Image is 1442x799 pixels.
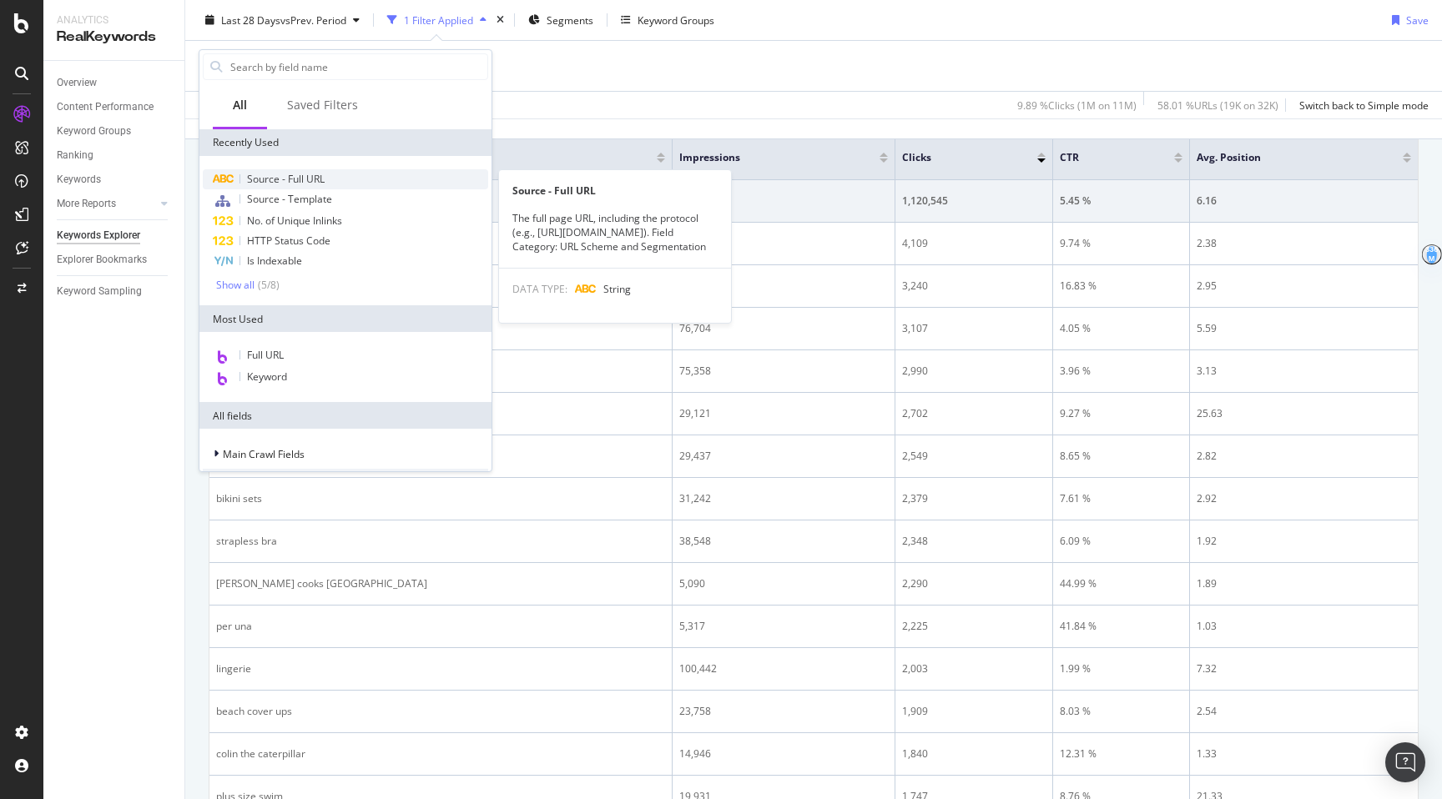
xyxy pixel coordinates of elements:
div: 4.05 % [1060,321,1182,336]
a: Explorer Bookmarks [57,251,173,269]
div: 12.31 % [1060,746,1182,761]
div: 42,170 [679,236,888,251]
div: 20,528,575 [679,193,888,209]
div: 5,317 [679,619,888,634]
div: Keywords [57,171,101,188]
a: Overview [57,74,173,92]
div: strapless bra [216,534,665,549]
div: Keyword Groups [638,13,714,27]
div: 6.16 [1197,193,1411,209]
div: All [233,97,247,113]
div: 9.89 % Clicks ( 1M on 11M ) [1017,98,1137,112]
span: Is Indexable [247,254,302,268]
input: Search by field name [229,54,487,79]
div: 25.63 [1197,406,1411,421]
div: [PERSON_NAME] cooks [GEOGRAPHIC_DATA] [216,576,665,591]
div: Keywords Explorer [57,227,140,244]
div: 2.92 [1197,491,1411,506]
div: 6.09 % [1060,534,1182,549]
div: 2,003 [902,661,1046,676]
button: Save [1385,7,1429,33]
button: Last 28 DaysvsPrev. Period [199,7,366,33]
a: Keywords Explorer [57,227,173,244]
div: bikini sets [216,491,665,506]
span: Avg. Position [1197,150,1378,165]
div: 44.99 % [1060,576,1182,591]
div: 23,758 [679,704,888,719]
button: Switch back to Simple mode [1293,92,1429,118]
div: 2.95 [1197,279,1411,294]
div: 5.59 [1197,321,1411,336]
span: vs Prev. Period [280,13,346,27]
span: Clicks [902,150,1012,165]
div: 38,548 [679,534,888,549]
a: More Reports [57,195,156,213]
span: Source - Full URL [247,172,325,186]
div: 1.92 [1197,534,1411,549]
div: 3,107 [902,321,1046,336]
span: HTTP Status Code [247,234,330,248]
div: 7.61 % [1060,491,1182,506]
button: Keyword Groups [614,7,721,33]
div: 14,946 [679,746,888,761]
span: DATA TYPE: [512,282,567,296]
div: Open Intercom Messenger [1385,742,1425,782]
div: 7.32 [1197,661,1411,676]
div: 1.99 % [1060,661,1182,676]
div: 1,909 [902,704,1046,719]
div: lingerie [216,661,665,676]
div: 2.54 [1197,704,1411,719]
div: 1,120,545 [902,193,1046,209]
span: Last 28 Days [221,13,280,27]
div: 100,442 [679,661,888,676]
a: Keyword Groups [57,123,173,140]
div: 2,379 [902,491,1046,506]
div: Ranking [57,147,93,164]
div: 9.74 % [1060,236,1182,251]
div: 1,840 [902,746,1046,761]
div: Analytics [57,13,171,28]
div: More Reports [57,195,116,213]
div: 4,109 [902,236,1046,251]
div: Keyword Sampling [57,283,142,300]
div: 1.03 [1197,619,1411,634]
span: Segments [547,13,593,27]
div: Show all [216,279,255,291]
div: 16.83 % [1060,279,1182,294]
div: 8.03 % [1060,704,1182,719]
div: Keyword Groups [57,123,131,140]
div: 3.96 % [1060,364,1182,379]
button: 1 Filter Applied [381,7,493,33]
span: No. of Unique Inlinks [247,214,342,228]
div: 76,704 [679,321,888,336]
a: Content Performance [57,98,173,116]
div: The full page URL, including the protocol (e.g., [URL][DOMAIN_NAME]). Field Category: URL Scheme ... [499,211,731,254]
div: colin the caterpillar [216,746,665,761]
div: 2.82 [1197,449,1411,464]
div: 19,244 [679,279,888,294]
div: 3,240 [902,279,1046,294]
div: 2.38 [1197,236,1411,251]
span: CTR [1060,150,1149,165]
div: 1.89 [1197,576,1411,591]
div: 75,358 [679,364,888,379]
div: 58.01 % URLs ( 19K on 32K ) [1157,98,1278,112]
div: 2,348 [902,534,1046,549]
span: Impressions [679,150,855,165]
div: Saved Filters [287,97,358,113]
div: beach cover ups [216,704,665,719]
div: All fields [199,402,492,429]
a: Keyword Sampling [57,283,173,300]
span: Source - Template [247,192,332,206]
div: 29,121 [679,406,888,421]
div: 2,990 [902,364,1046,379]
button: Segments [522,7,600,33]
div: RealKeywords [57,28,171,47]
div: 41.84 % [1060,619,1182,634]
div: 2,549 [902,449,1046,464]
div: 2,702 [902,406,1046,421]
div: Overview [57,74,97,92]
div: 9.27 % [1060,406,1182,421]
span: String [603,282,631,296]
div: 2,225 [902,619,1046,634]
